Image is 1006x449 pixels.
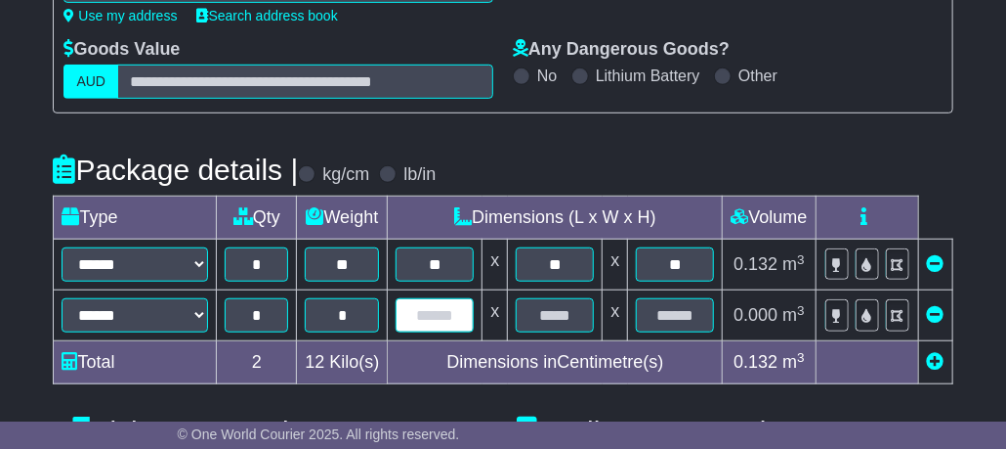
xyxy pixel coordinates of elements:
sup: 3 [797,350,805,365]
td: x [603,240,628,291]
h4: Package details | [53,154,298,186]
td: x [482,291,508,341]
span: 0.132 [734,254,777,274]
label: lb/in [403,164,436,186]
span: m [782,254,805,274]
td: Weight [297,197,388,240]
a: Remove this item [927,305,944,325]
label: kg/cm [322,164,369,186]
span: 0.132 [734,352,777,372]
span: m [782,305,805,325]
h4: Delivery Instructions [513,416,953,448]
label: No [537,67,557,85]
td: Kilo(s) [297,341,388,384]
td: Type [54,197,217,240]
td: 2 [217,341,297,384]
label: Lithium Battery [596,67,700,85]
td: Qty [217,197,297,240]
td: x [482,240,508,291]
label: AUD [63,65,118,99]
td: Volume [723,197,816,240]
a: Use my address [63,8,177,23]
label: Other [738,67,777,85]
a: Search address book [196,8,337,23]
label: Goods Value [63,39,180,61]
a: Remove this item [927,254,944,274]
label: Any Dangerous Goods? [513,39,730,61]
td: Dimensions in Centimetre(s) [388,341,723,384]
sup: 3 [797,252,805,267]
span: © One World Courier 2025. All rights reserved. [178,427,460,442]
sup: 3 [797,303,805,318]
a: Add new item [927,352,944,372]
span: m [782,352,805,372]
td: Dimensions (L x W x H) [388,197,723,240]
span: 0.000 [734,305,777,325]
span: 12 [305,352,324,372]
td: x [603,291,628,341]
td: Total [54,341,217,384]
h4: Pickup Instructions [53,416,493,448]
